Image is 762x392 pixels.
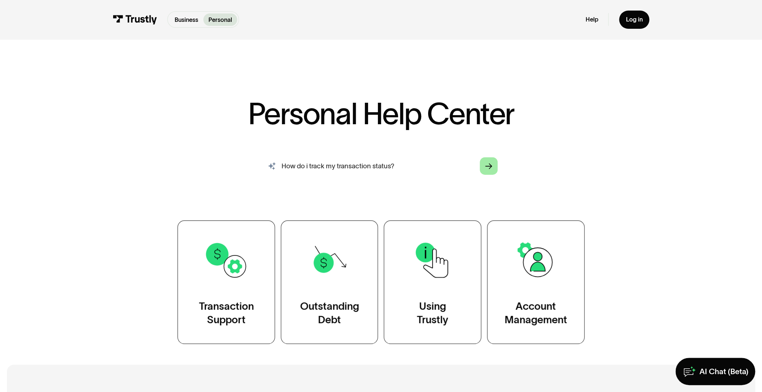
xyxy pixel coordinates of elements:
h1: Personal Help Center [248,99,514,129]
a: Log in [619,11,649,28]
form: Search [258,152,504,180]
a: Personal [203,13,237,26]
p: Personal [208,15,232,24]
div: Transaction Support [199,299,254,327]
div: Log in [626,16,642,23]
input: search [258,152,504,180]
a: Business [169,13,203,26]
div: Using Trustly [417,299,448,327]
a: Help [585,16,598,23]
div: Account Management [504,299,567,327]
div: Outstanding Debt [300,299,359,327]
a: UsingTrustly [384,220,481,344]
img: Trustly Logo [113,15,157,24]
a: OutstandingDebt [281,220,378,344]
p: Business [175,15,198,24]
a: AI Chat (Beta) [675,358,755,385]
a: AccountManagement [487,220,585,344]
a: TransactionSupport [177,220,275,344]
div: AI Chat (Beta) [699,366,749,376]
